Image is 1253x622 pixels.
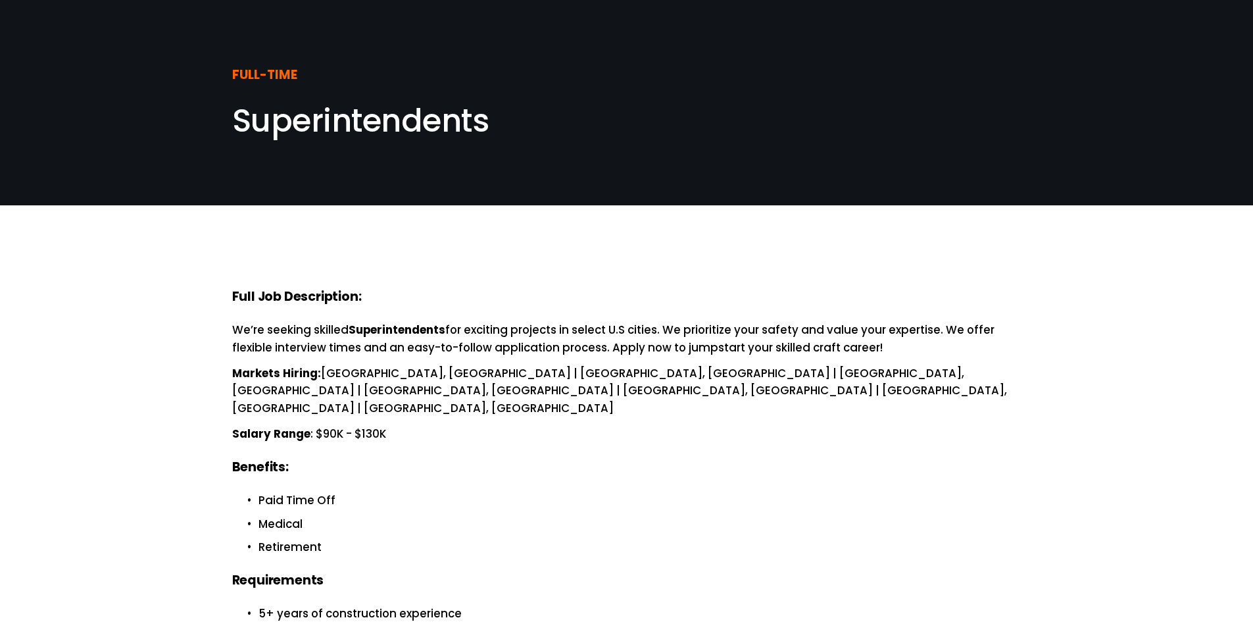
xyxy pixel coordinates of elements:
[232,288,362,305] strong: Full Job Description:
[232,66,297,84] strong: FULL-TIME
[232,426,310,442] strong: Salary Range
[232,99,489,143] span: Superintendents
[232,425,1021,443] p: : $90K - $130K
[232,321,1021,357] p: We’re seeking skilled for exciting projects in select U.S cities. We prioritize your safety and v...
[232,365,321,381] strong: Markets Hiring:
[232,458,289,476] strong: Benefits:
[258,492,1021,509] p: Paid Time Off
[232,571,324,589] strong: Requirements
[232,365,1021,418] p: [GEOGRAPHIC_DATA], [GEOGRAPHIC_DATA] | [GEOGRAPHIC_DATA], [GEOGRAPHIC_DATA] | [GEOGRAPHIC_DATA], ...
[349,322,445,338] strong: Superintendents
[258,515,1021,533] p: Medical
[258,538,1021,556] p: Retirement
